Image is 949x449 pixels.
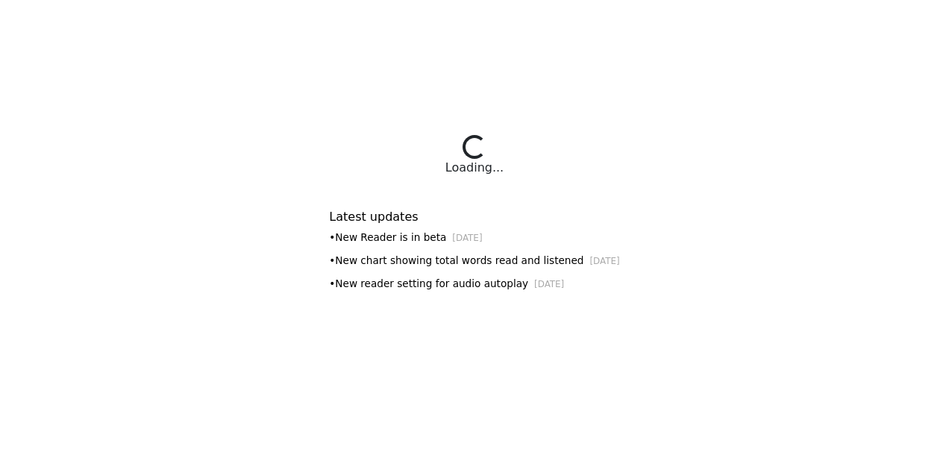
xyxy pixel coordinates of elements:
[445,159,504,177] div: Loading...
[329,230,619,245] div: • New Reader is in beta
[329,276,619,292] div: • New reader setting for audio autoplay
[329,253,619,269] div: • New chart showing total words read and listened
[589,256,619,266] small: [DATE]
[534,279,564,289] small: [DATE]
[452,233,482,243] small: [DATE]
[329,210,619,224] h6: Latest updates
